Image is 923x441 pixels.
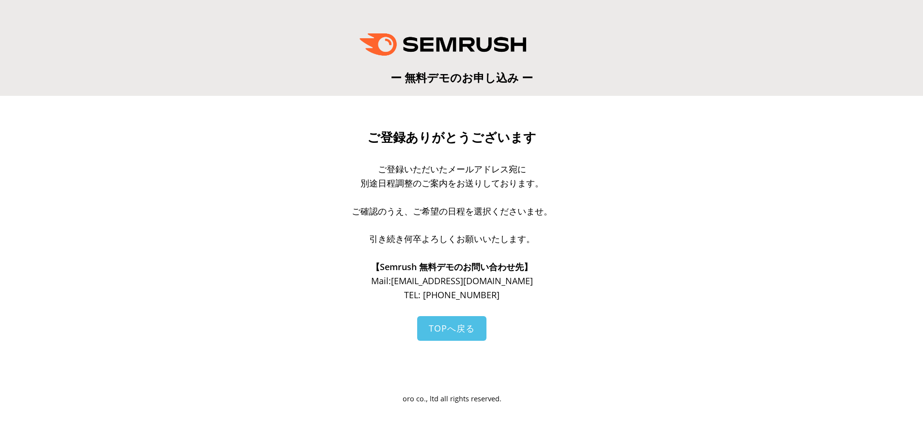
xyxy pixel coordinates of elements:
a: TOPへ戻る [417,316,486,341]
span: 引き続き何卒よろしくお願いいたします。 [369,233,535,244]
span: 別途日程調整のご案内をお送りしております。 [360,177,544,189]
span: 【Semrush 無料デモのお問い合わせ先】 [371,261,532,273]
span: TOPへ戻る [429,322,475,334]
span: ー 無料デモのお申し込み ー [391,70,533,85]
span: ご登録いただいたメールアドレス宛に [378,163,526,175]
span: TEL: [PHONE_NUMBER] [404,289,500,301]
span: ご確認のうえ、ご希望の日程を選択くださいませ。 [352,205,552,217]
span: oro co., ltd all rights reserved. [403,394,501,403]
span: ご登録ありがとうございます [367,130,536,145]
span: Mail: [EMAIL_ADDRESS][DOMAIN_NAME] [371,275,533,287]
